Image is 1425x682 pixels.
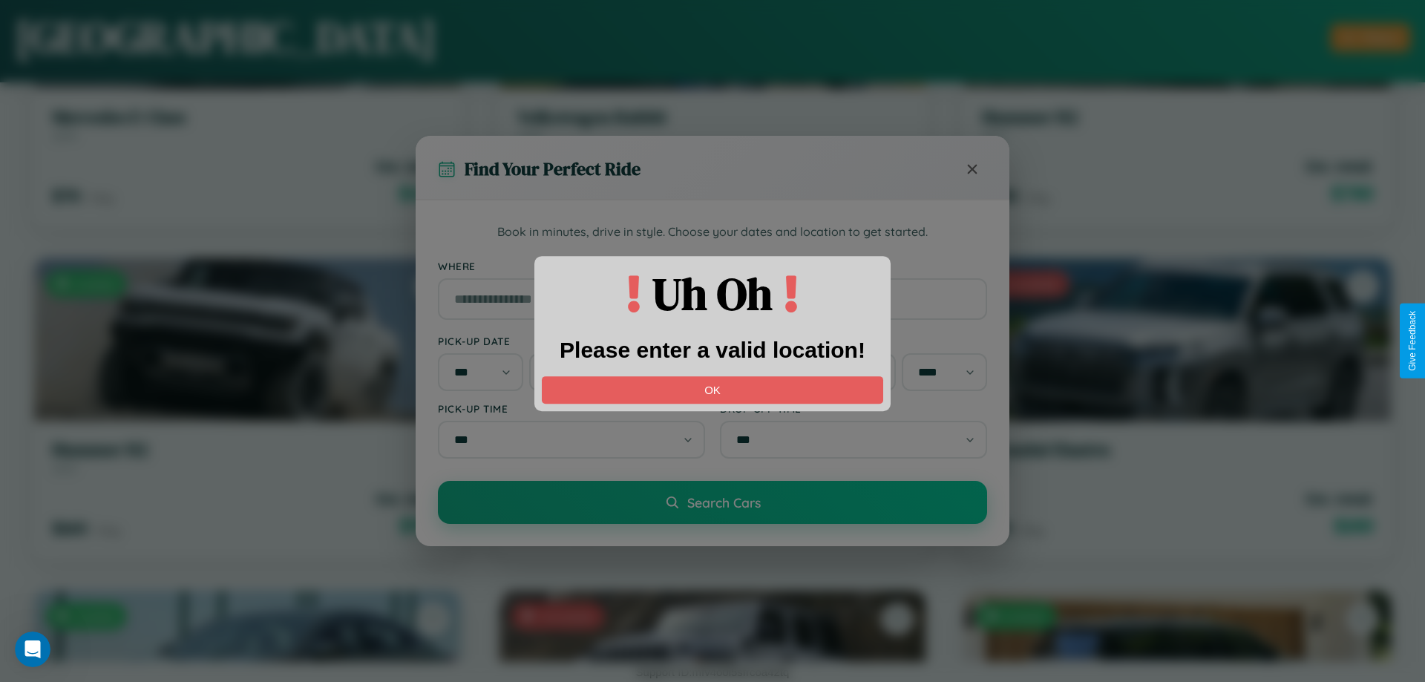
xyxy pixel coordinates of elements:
label: Where [438,260,987,272]
label: Drop-off Time [720,402,987,415]
p: Book in minutes, drive in style. Choose your dates and location to get started. [438,223,987,242]
label: Pick-up Time [438,402,705,415]
label: Drop-off Date [720,335,987,347]
h3: Find Your Perfect Ride [465,157,641,181]
span: Search Cars [687,494,761,511]
label: Pick-up Date [438,335,705,347]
